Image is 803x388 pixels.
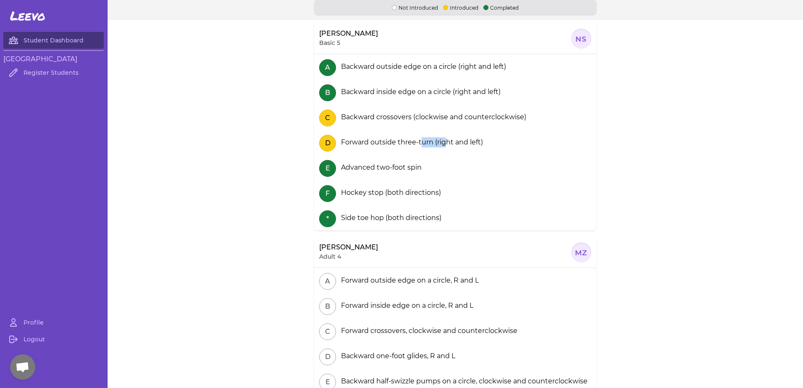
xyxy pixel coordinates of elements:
div: Forward crossovers, clockwise and counterclockwise [338,326,517,336]
button: A [319,59,336,76]
button: B [319,84,336,101]
div: Hockey stop (both directions) [338,188,441,198]
p: Completed [483,3,519,11]
a: Register Students [3,64,104,81]
div: Forward outside three-turn (right and left) [338,137,483,147]
p: Basic 5 [319,39,340,47]
div: Advanced two-foot spin [338,163,422,173]
button: A [319,273,336,290]
div: Backward crossovers (clockwise and counterclockwise) [338,112,526,122]
button: C [319,323,336,340]
a: Student Dashboard [3,32,104,49]
p: Not Introduced [392,3,438,11]
span: Leevo [10,8,45,24]
button: D [319,135,336,152]
div: Backward half-swizzle pumps on a circle, clockwise and counterclockwise [338,376,588,386]
h3: [GEOGRAPHIC_DATA] [3,54,104,64]
div: Forward outside edge on a circle, R and L [338,275,479,286]
p: Introduced [443,3,478,11]
a: Open chat [10,354,35,380]
p: Adult 4 [319,252,341,261]
div: Backward outside edge on a circle (right and left) [338,62,506,72]
div: Forward inside edge on a circle, R and L [338,301,473,311]
p: [PERSON_NAME] [319,242,378,252]
button: F [319,185,336,202]
div: Backward one-foot glides, R and L [338,351,455,361]
div: Backward inside edge on a circle (right and left) [338,87,501,97]
button: B [319,298,336,315]
button: E [319,160,336,177]
button: D [319,349,336,365]
a: Profile [3,314,104,331]
div: Side toe hop (both directions) [338,213,441,223]
button: C [319,110,336,126]
a: Logout [3,331,104,348]
p: [PERSON_NAME] [319,29,378,39]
